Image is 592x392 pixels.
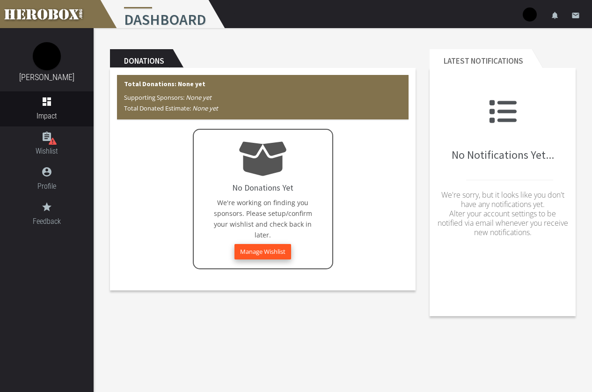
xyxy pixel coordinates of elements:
i: None yet [186,93,212,102]
img: user-image [523,7,537,22]
p: We're working on finding you sponsors. Please setup/confirm your wishlist and check back in later. [203,197,323,240]
h2: No Notifications Yet... [437,97,569,161]
span: We're sorry, but it looks like you don't have any notifications yet. [441,190,564,209]
i: dashboard [41,96,52,107]
span: Total Donated Estimate: [124,104,218,112]
b: Total Donations: None yet [124,80,205,88]
img: image [33,42,61,70]
i: None yet [192,104,218,112]
h4: No Donations Yet [232,183,293,192]
h2: Donations [110,49,173,68]
button: Manage Wishlist [234,244,291,259]
span: Supporting Sponsors: [124,93,212,102]
a: [PERSON_NAME] [19,72,74,82]
span: Alter your account settings to be notified via email whenever you receive new notifications. [438,208,568,237]
i: email [571,11,580,20]
div: No Notifications Yet... [437,75,569,266]
i: notifications [551,11,559,20]
div: Total Donations: None yet [117,75,409,119]
h2: Latest Notifications [430,49,532,68]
